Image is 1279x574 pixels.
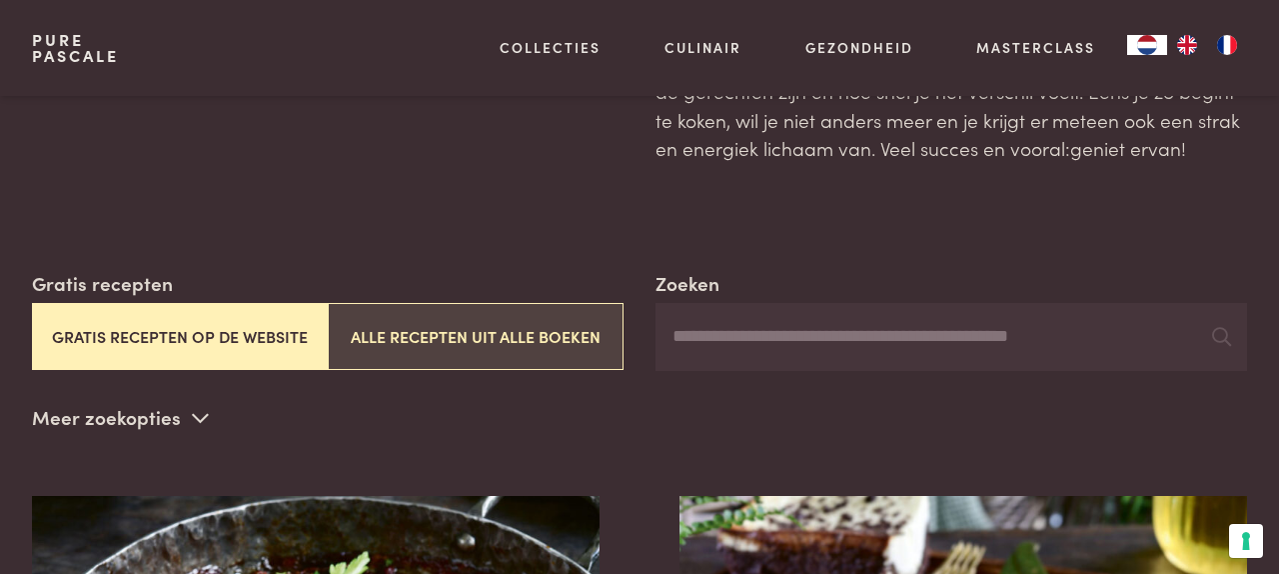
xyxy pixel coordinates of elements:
button: Uw voorkeuren voor toestemming voor trackingtechnologieën [1229,524,1263,558]
a: Gezondheid [805,37,913,58]
a: Masterclass [976,37,1095,58]
a: NL [1127,35,1167,55]
button: Alle recepten uit alle boeken [328,303,624,370]
a: Collecties [500,37,601,58]
p: Meer zoekopties [32,403,209,433]
a: PurePascale [32,32,119,64]
ul: Language list [1167,35,1247,55]
a: Culinair [664,37,741,58]
label: Zoeken [655,269,719,298]
a: EN [1167,35,1207,55]
label: Gratis recepten [32,269,173,298]
button: Gratis recepten op de website [32,303,328,370]
div: Language [1127,35,1167,55]
a: FR [1207,35,1247,55]
aside: Language selected: Nederlands [1127,35,1247,55]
